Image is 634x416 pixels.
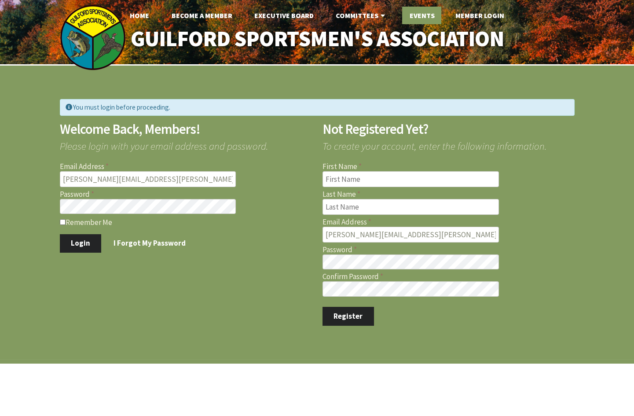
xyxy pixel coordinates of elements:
label: Password [322,246,575,254]
a: Events [402,7,441,24]
button: Login [60,234,102,253]
input: Email Address [322,227,499,243]
label: Confirm Password [322,273,575,280]
h2: Welcome Back, Members! [60,122,312,136]
label: Email Address [60,163,312,170]
label: Email Address [322,218,575,226]
h2: Not Registered Yet? [322,122,575,136]
a: Executive Board [247,7,321,24]
span: To create your account, enter the following information. [322,136,575,151]
a: I Forgot My Password [103,234,197,253]
input: Remember Me [60,219,66,225]
a: Home [123,7,156,24]
input: Last Name [322,199,499,215]
a: Committees [329,7,394,24]
label: First Name [322,163,575,170]
label: Last Name [322,191,575,198]
span: Please login with your email address and password. [60,136,312,151]
img: logo_sm.png [60,4,126,70]
a: Guilford Sportsmen's Association [112,20,522,58]
a: Member Login [448,7,511,24]
label: Password [60,191,312,198]
a: Become A Member [165,7,239,24]
button: Register [322,307,374,325]
div: You must login before proceeding. [60,99,575,115]
label: Remember Me [60,217,312,226]
input: Email Address [60,171,236,187]
input: First Name [322,171,499,187]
